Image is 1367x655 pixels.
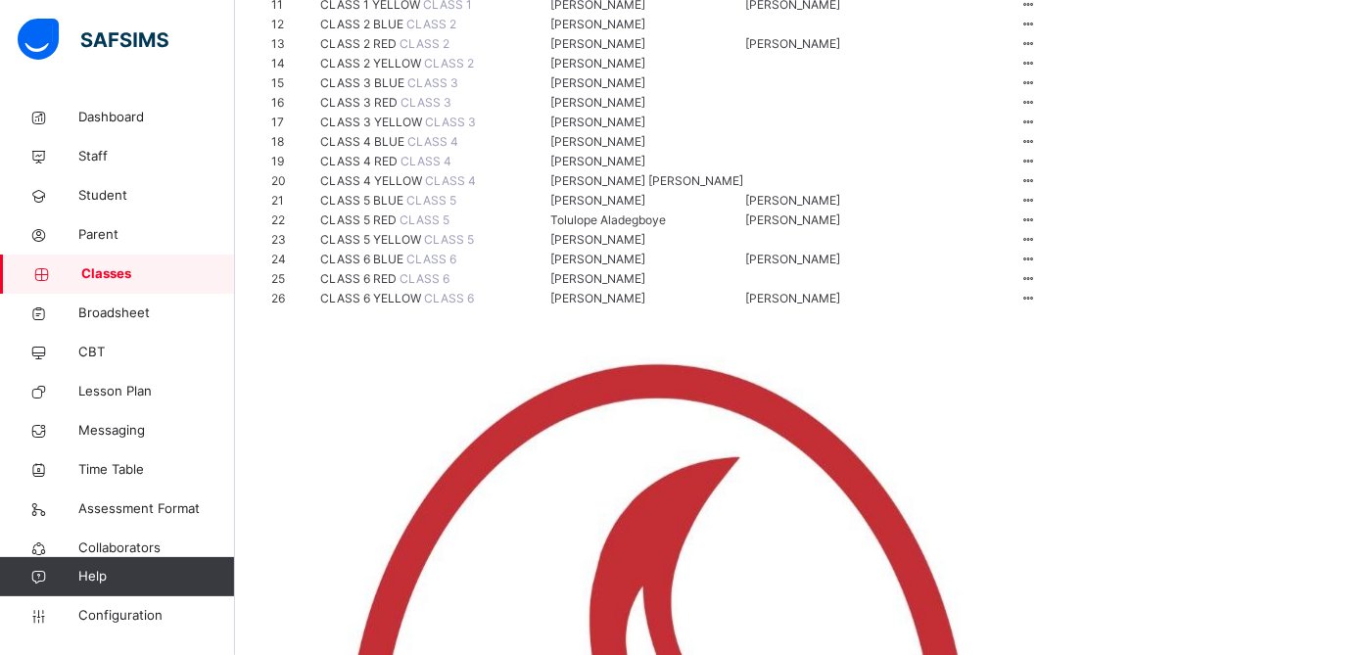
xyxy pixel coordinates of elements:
[424,291,474,305] span: CLASS 6
[550,270,645,288] span: [PERSON_NAME]
[320,56,424,70] span: CLASS 2 YELLOW
[78,108,235,127] span: Dashboard
[78,421,235,441] span: Messaging
[320,232,424,247] span: CLASS 5 YELLOW
[550,74,645,92] span: [PERSON_NAME]
[406,193,456,208] span: CLASS 5
[320,154,401,168] span: CLASS 4 RED
[320,75,407,90] span: CLASS 3 BLUE
[425,115,476,129] span: CLASS 3
[406,17,456,31] span: CLASS 2
[78,343,235,362] span: CBT
[550,172,743,190] span: [PERSON_NAME] [PERSON_NAME]
[406,252,456,266] span: CLASS 6
[401,95,451,110] span: CLASS 3
[81,264,235,284] span: Classes
[550,133,645,151] span: [PERSON_NAME]
[550,153,645,170] span: [PERSON_NAME]
[320,95,401,110] span: CLASS 3 RED
[78,460,235,480] span: Time Table
[78,606,234,626] span: Configuration
[550,251,645,268] span: [PERSON_NAME]
[424,56,474,70] span: CLASS 2
[320,193,406,208] span: CLASS 5 BLUE
[550,211,666,229] span: Tolulope Aladegboye
[745,35,840,53] span: [PERSON_NAME]
[550,16,645,33] span: [PERSON_NAME]
[320,36,400,51] span: CLASS 2 RED
[78,567,234,586] span: Help
[270,132,319,152] td: 18
[270,34,319,54] td: 13
[270,269,319,289] td: 25
[78,186,235,206] span: Student
[320,115,425,129] span: CLASS 3 YELLOW
[270,152,319,171] td: 19
[270,93,319,113] td: 16
[400,212,449,227] span: CLASS 5
[270,230,319,250] td: 23
[270,250,319,269] td: 24
[320,271,400,286] span: CLASS 6 RED
[401,154,451,168] span: CLASS 4
[550,35,645,53] span: [PERSON_NAME]
[320,252,406,266] span: CLASS 6 BLUE
[745,290,840,307] span: [PERSON_NAME]
[270,73,319,93] td: 15
[270,15,319,34] td: 12
[270,191,319,211] td: 21
[78,225,235,245] span: Parent
[550,290,645,307] span: [PERSON_NAME]
[424,232,474,247] span: CLASS 5
[320,291,424,305] span: CLASS 6 YELLOW
[78,499,235,519] span: Assessment Format
[400,271,449,286] span: CLASS 6
[320,134,407,149] span: CLASS 4 BLUE
[550,55,645,72] span: [PERSON_NAME]
[270,171,319,191] td: 20
[745,251,840,268] span: [PERSON_NAME]
[407,75,458,90] span: CLASS 3
[550,94,645,112] span: [PERSON_NAME]
[745,211,840,229] span: [PERSON_NAME]
[270,211,319,230] td: 22
[270,54,319,73] td: 14
[745,192,840,210] span: [PERSON_NAME]
[320,212,400,227] span: CLASS 5 RED
[270,113,319,132] td: 17
[320,17,406,31] span: CLASS 2 BLUE
[425,173,476,188] span: CLASS 4
[400,36,449,51] span: CLASS 2
[78,147,235,166] span: Staff
[78,382,235,401] span: Lesson Plan
[550,192,645,210] span: [PERSON_NAME]
[320,173,425,188] span: CLASS 4 YELLOW
[550,231,645,249] span: [PERSON_NAME]
[78,538,235,558] span: Collaborators
[407,134,458,149] span: CLASS 4
[78,304,235,323] span: Broadsheet
[550,114,645,131] span: [PERSON_NAME]
[270,289,319,308] td: 26
[18,19,168,60] img: safsims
